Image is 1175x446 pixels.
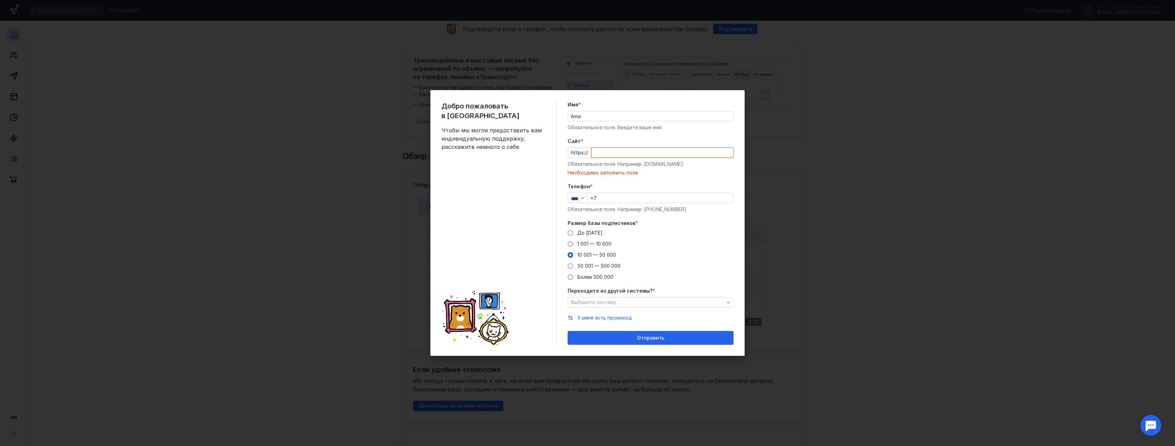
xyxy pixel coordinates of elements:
span: Отправить [637,335,664,341]
span: Более 500 000 [577,274,613,280]
div: Обязательное поле. Например: [PHONE_NUMBER] [568,206,734,213]
span: До [DATE] [577,230,603,236]
span: Переходите из другой системы? [568,287,653,294]
span: Чтобы мы могли предоставить вам индивидуальную поддержку, расскажите немного о себе [441,126,545,151]
span: Имя [568,101,578,108]
div: Обязательное поле. Введите ваше имя [568,124,734,131]
div: Обязательное поле. Например: [DOMAIN_NAME] [568,161,734,168]
span: Телефон [568,183,590,190]
span: 50 001 — 500 000 [577,263,621,269]
button: Отправить [568,331,734,345]
span: У меня есть промокод [577,315,632,321]
span: Размер базы подписчиков [568,220,635,227]
div: Необходимо заполнить поле [568,169,734,176]
button: Выберите систему [568,297,734,307]
span: Выберите систему [571,299,616,305]
span: 10 001 — 50 000 [577,252,616,258]
span: Добро пожаловать в [GEOGRAPHIC_DATA] [441,101,545,121]
span: 1 001 — 10 000 [577,241,612,247]
button: У меня есть промокод [577,314,632,321]
span: Cайт [568,138,581,145]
